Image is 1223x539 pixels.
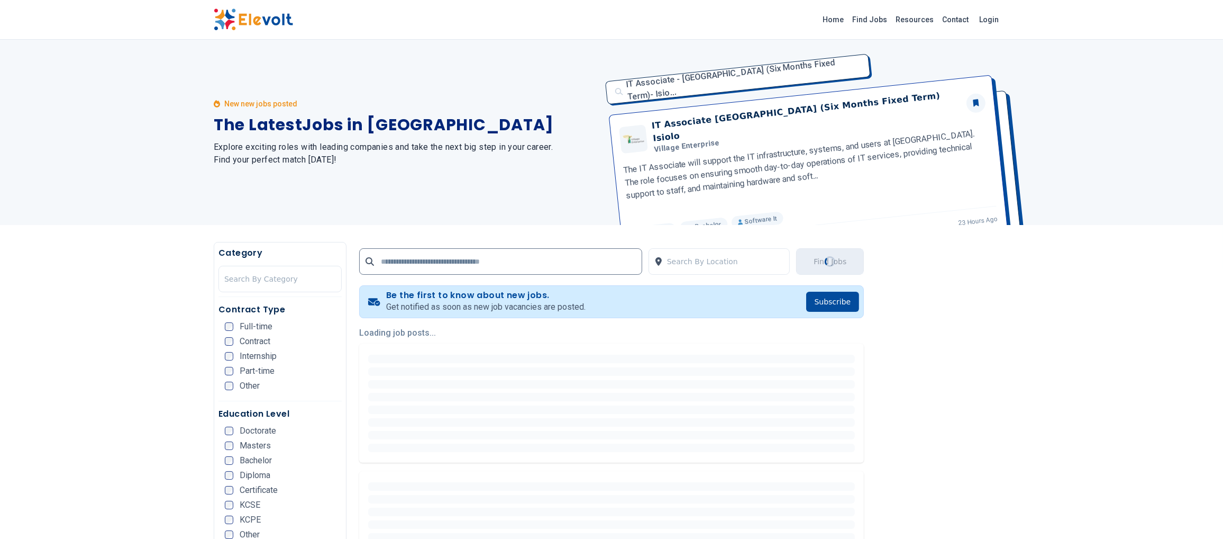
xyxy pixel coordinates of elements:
p: New new jobs posted [224,98,297,109]
input: Internship [225,352,233,361]
span: Other [240,531,260,539]
span: KCPE [240,516,261,524]
span: Full-time [240,322,272,331]
a: Resources [891,11,938,28]
span: Masters [240,442,271,450]
input: Other [225,382,233,390]
h5: Education Level [218,408,342,420]
input: Contract [225,337,233,346]
input: Other [225,531,233,539]
h4: Be the first to know about new jobs. [386,290,586,301]
a: Home [818,11,848,28]
p: Loading job posts... [359,327,864,339]
input: KCPE [225,516,233,524]
span: KCSE [240,501,260,509]
span: Contract [240,337,270,346]
input: Diploma [225,471,233,480]
div: Loading... [824,255,836,267]
span: Certificate [240,486,278,495]
a: Login [973,9,1005,30]
span: Internship [240,352,277,361]
a: Contact [938,11,973,28]
img: Elevolt [214,8,293,31]
button: Find JobsLoading... [796,248,864,275]
input: Bachelor [225,456,233,465]
input: Certificate [225,486,233,495]
input: KCSE [225,501,233,509]
input: Masters [225,442,233,450]
span: Bachelor [240,456,272,465]
h5: Contract Type [218,303,342,316]
input: Doctorate [225,427,233,435]
h5: Category [218,247,342,259]
input: Part-time [225,367,233,375]
span: Other [240,382,260,390]
h2: Explore exciting roles with leading companies and take the next big step in your career. Find you... [214,141,599,166]
p: Get notified as soon as new job vacancies are posted. [386,301,586,313]
span: Doctorate [240,427,276,435]
span: Diploma [240,471,270,480]
iframe: Chat Widget [1170,488,1223,539]
a: Find Jobs [848,11,891,28]
h1: The Latest Jobs in [GEOGRAPHIC_DATA] [214,115,599,134]
input: Full-time [225,322,233,331]
span: Part-time [240,367,275,375]
button: Subscribe [806,292,860,312]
